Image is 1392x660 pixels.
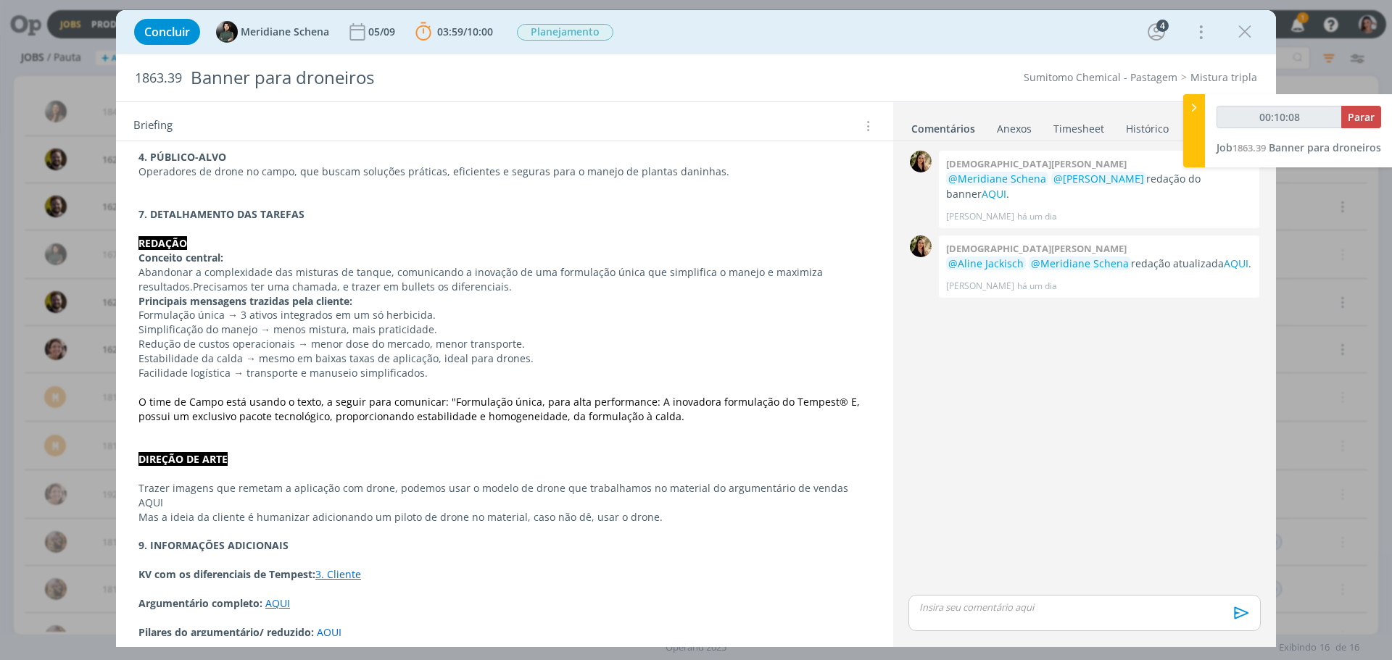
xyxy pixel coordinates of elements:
p: [PERSON_NAME] [946,280,1014,293]
a: 3. Cliente [315,567,361,581]
a: AQUI [982,187,1006,201]
span: @Meridiane Schena [948,172,1046,185]
div: Anexos [997,122,1032,136]
strong: Pilares do argumentário/ reduzido: [138,625,314,639]
span: Parar [1348,110,1375,124]
span: / [463,25,467,38]
button: Concluir [134,19,200,45]
span: 1863.39 [1232,141,1266,154]
p: Trazer imagens que remetam a aplicação com drone, podemos usar o modelo de drone que trabalhamos ... [138,481,871,510]
a: AQUI [1224,256,1248,270]
img: M [216,21,238,43]
span: 10:00 [467,25,493,38]
div: dialog [116,10,1276,647]
a: Sumitomo Chemical - Pastagem [1024,70,1177,84]
span: Meridiane Schena [241,27,329,37]
button: Planejamento [516,23,614,41]
span: 1863.39 [135,70,182,86]
strong: 9. INFORMAÇÕES ADICIONAIS [138,538,289,552]
span: Planejamento [517,24,613,41]
span: @Aline Jackisch [948,256,1024,270]
span: Banner para droneiros [1269,141,1381,154]
span: 03:59 [437,25,463,38]
p: redação atualizada . [946,256,1252,271]
a: Timesheet [1053,115,1105,136]
button: MMeridiane Schena [216,21,329,43]
strong: Conceito central: [138,251,223,264]
img: C [910,235,932,257]
p: Simplificação do manejo → menos mistura, mais praticidade. [138,322,871,337]
p: Formulação única → 3 ativos integrados em um só herbicida. [138,308,871,322]
p: [PERSON_NAME] [946,210,1014,223]
span: há um dia [1017,280,1057,293]
strong: DIREÇÃO DE ARTE [138,452,228,466]
img: C [910,151,932,172]
p: Redução de custos operacionais → menor dose do mercado, menor transporte. [138,337,871,351]
p: Mas a ideia da cliente é humanizar adicionando um piloto de drone no material, caso não dê, usar ... [138,510,871,525]
strong: 7. DETALHAMENTO DAS TAREFAS [138,207,304,221]
p: Abandonar a complexidade das misturas de tanque, comunicando a inovação de uma formulação única q... [138,265,871,294]
strong: Argumentário completo: [138,596,262,610]
button: 4 [1145,20,1168,43]
span: Precisamos ter uma chamada, e trazer em bullets os diferenciais. [193,280,512,293]
span: @Meridiane Schena [1031,256,1129,270]
div: 05/09 [368,27,398,37]
a: AQUI [265,596,290,610]
a: Histórico [1125,115,1169,136]
strong: KV com os diferenciais de Tempest: [138,567,315,581]
a: AQUI [317,625,341,639]
span: @[PERSON_NAME] [1053,172,1144,185]
p: redação do banner . [946,172,1252,201]
a: Comentários [911,115,976,136]
button: Parar [1341,106,1381,128]
p: Facilidade logística → transporte e manuseio simplificados. [138,366,871,380]
div: Banner para droneiros [185,60,784,96]
p: Operadores de drone no campo, que buscam soluções práticas, eficientes e seguras para o manejo de... [138,164,871,179]
span: há um dia [1017,210,1057,223]
p: Estabilidade da calda → mesmo em baixas taxas de aplicação, ideal para drones. [138,351,871,366]
a: Job1863.39Banner para droneiros [1217,141,1381,154]
b: [DEMOGRAPHIC_DATA][PERSON_NAME] [946,242,1127,255]
a: Mistura tripla [1190,70,1257,84]
span: Concluir [144,26,190,38]
strong: Principais mensagens trazidas pela cliente: [138,294,352,308]
button: 03:59/10:00 [412,20,497,43]
strong: REDAÇÃO [138,236,187,250]
div: 4 [1156,20,1169,32]
b: [DEMOGRAPHIC_DATA][PERSON_NAME] [946,157,1127,170]
strong: 4. PÚBLICO-ALVO [138,150,226,164]
span: Briefing [133,117,173,135]
span: O time de Campo está usando o texto, a seguir para comunicar: "Formulação única, para alta perfor... [138,395,863,423]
